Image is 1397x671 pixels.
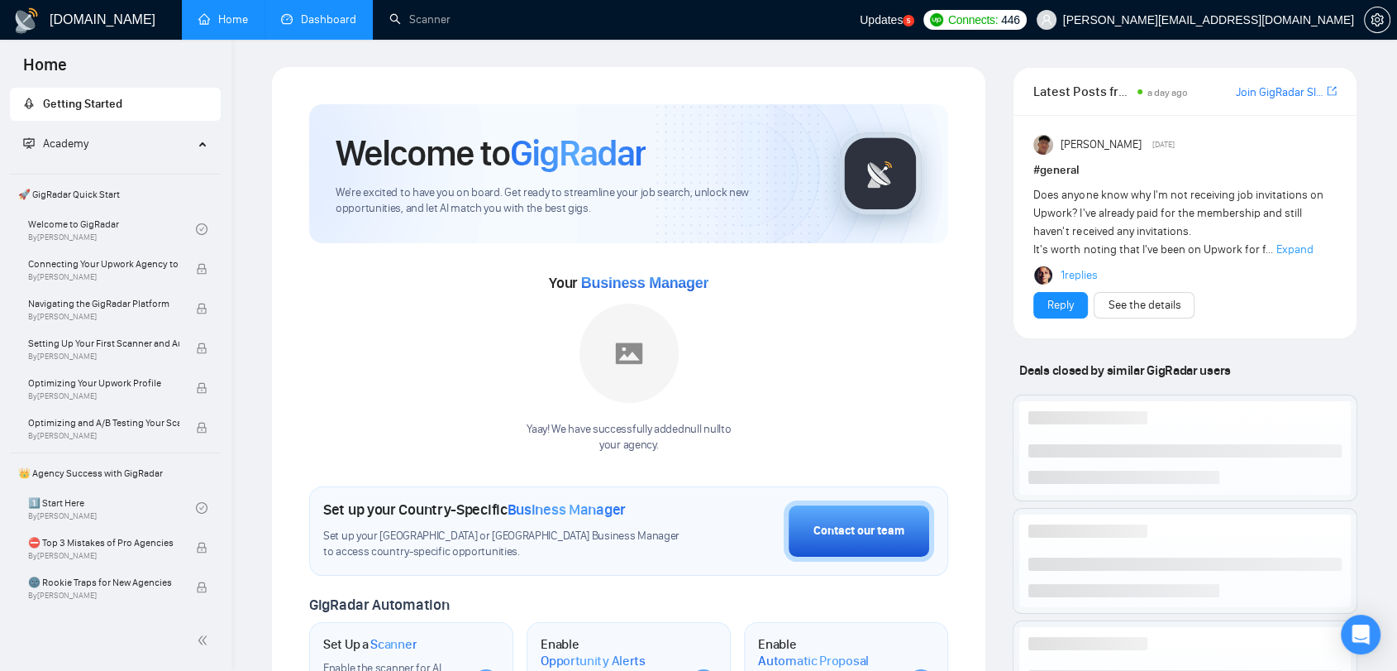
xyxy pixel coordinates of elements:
span: By [PERSON_NAME] [28,312,179,322]
span: 446 [1001,11,1019,29]
span: [PERSON_NAME] [1061,136,1142,154]
span: Academy [23,137,88,151]
span: export [1327,84,1337,98]
span: fund-projection-screen [23,137,35,149]
li: Getting Started [10,88,221,121]
text: 5 [907,17,911,25]
span: ⛔ Top 3 Mistakes of Pro Agencies [28,534,179,551]
a: Reply [1047,296,1074,314]
span: check-circle [196,502,207,514]
button: See the details [1094,292,1194,319]
span: GigRadar [510,131,646,175]
span: lock [196,263,207,275]
h1: # general [1033,161,1337,180]
span: By [PERSON_NAME] [28,391,179,401]
a: homeHome [198,12,248,26]
img: logo [13,7,40,34]
p: your agency . [527,438,731,453]
img: upwork-logo.png [930,13,943,26]
img: gigradar-logo.png [839,132,922,215]
h1: Enable [541,636,677,669]
span: check-circle [196,223,207,235]
span: By [PERSON_NAME] [28,591,179,601]
a: searchScanner [389,12,451,26]
img: placeholder.png [579,304,679,403]
span: Connects: [948,11,998,29]
span: Latest Posts from the GigRadar Community [1033,81,1132,102]
span: Optimizing and A/B Testing Your Scanner for Better Results [28,415,179,431]
span: lock [196,343,207,354]
div: Open Intercom Messenger [1341,615,1380,654]
h1: Welcome to [336,131,646,175]
span: Optimizing Your Upwork Profile [28,375,179,391]
a: See the details [1108,296,1180,314]
span: Scanner [370,636,417,653]
a: 1replies [1061,267,1098,284]
span: Set up your [GEOGRAPHIC_DATA] or [GEOGRAPHIC_DATA] Business Manager to access country-specific op... [323,529,690,560]
span: Connecting Your Upwork Agency to GigRadar [28,256,179,272]
span: lock [196,382,207,394]
span: By [PERSON_NAME] [28,551,179,561]
a: 1️⃣ Start HereBy[PERSON_NAME] [28,490,196,526]
a: Join GigRadar Slack Community [1236,84,1323,102]
span: GigRadar Automation [309,596,449,614]
a: setting [1364,13,1390,26]
span: Navigating the GigRadar Platform [28,295,179,312]
h1: Set Up a [323,636,417,653]
span: Opportunity Alerts [541,653,646,669]
span: Academy [43,137,88,151]
span: Your [549,274,708,292]
h1: Set up your Country-Specific [323,501,626,519]
div: Yaay! We have successfully added null null to [527,422,731,453]
span: setting [1365,13,1390,26]
span: 👑 Agency Success with GigRadar [12,457,219,490]
span: 🌚 Rookie Traps for New Agencies [28,574,179,591]
span: Setting Up Your First Scanner and Auto-Bidder [28,335,179,352]
a: export [1327,84,1337,99]
button: Reply [1033,292,1088,319]
span: a day ago [1147,87,1188,98]
span: Business Manager [508,501,626,519]
div: Contact our team [813,522,904,540]
button: setting [1364,7,1390,33]
a: 5 [903,15,914,26]
span: Updates [860,13,903,26]
span: By [PERSON_NAME] [28,431,179,441]
span: lock [196,303,207,314]
span: lock [196,582,207,593]
span: user [1041,14,1052,26]
span: Getting Started [43,97,122,111]
span: lock [196,422,207,434]
img: Randi Tovar [1033,135,1053,155]
span: Does anyone know why I'm not receiving job invitations on Upwork? I've already paid for the membe... [1033,188,1323,256]
span: rocket [23,98,35,109]
span: We're excited to have you on board. Get ready to streamline your job search, unlock new opportuni... [336,185,813,217]
span: double-left [197,632,213,649]
span: Home [10,53,80,88]
a: Welcome to GigRadarBy[PERSON_NAME] [28,211,196,247]
span: By [PERSON_NAME] [28,352,179,362]
button: Contact our team [784,501,934,562]
span: Expand [1275,242,1313,256]
a: dashboardDashboard [281,12,356,26]
span: [DATE] [1152,137,1175,152]
span: lock [196,542,207,554]
span: Business Manager [581,275,708,291]
span: Deals closed by similar GigRadar users [1013,356,1237,385]
span: 🚀 GigRadar Quick Start [12,178,219,211]
span: By [PERSON_NAME] [28,272,179,282]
